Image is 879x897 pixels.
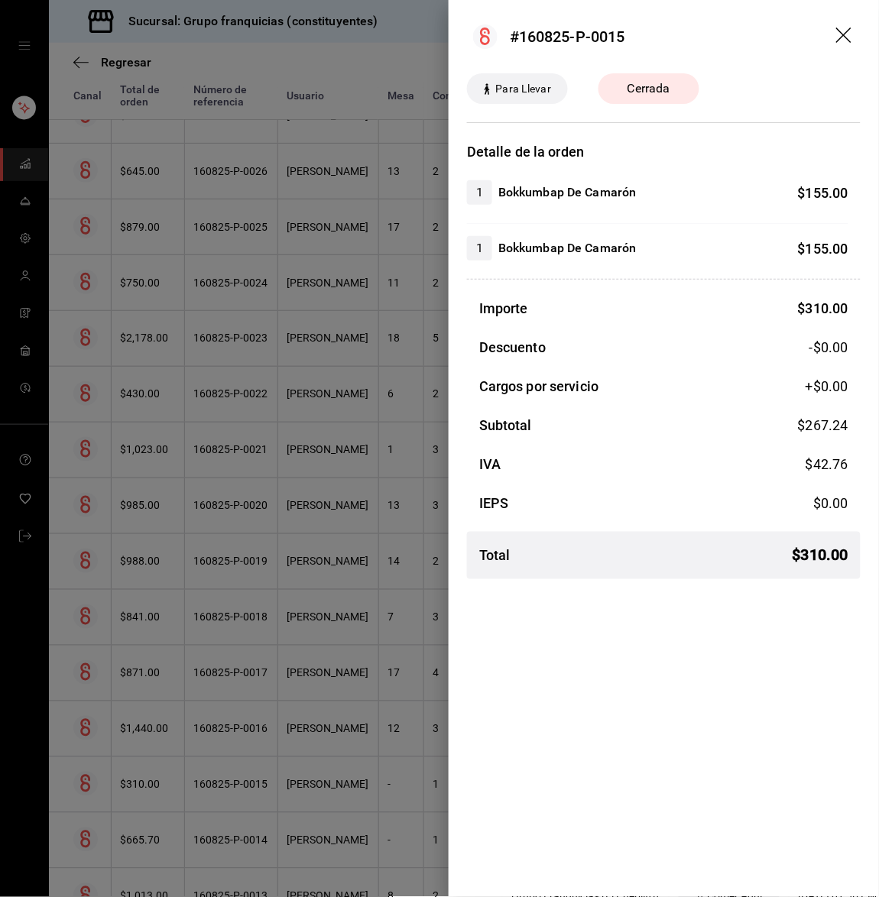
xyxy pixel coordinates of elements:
span: Para Llevar [490,81,557,97]
span: +$ 0.00 [806,376,848,397]
span: 1 [467,239,492,257]
span: $ 310.00 [793,544,848,567]
span: $ 155.00 [798,241,848,257]
h3: Importe [479,298,528,319]
span: $ 310.00 [798,300,848,316]
span: $ 267.24 [798,417,848,433]
span: $ 42.76 [806,456,848,472]
h3: IEPS [479,493,509,513]
h3: Total [479,546,511,566]
h4: Bokkumbap De Camarón [498,183,637,202]
span: $ 0.00 [813,495,848,511]
h4: Bokkumbap De Camarón [498,239,637,257]
h3: Subtotal [479,415,532,436]
h3: IVA [479,454,501,474]
button: drag [836,28,855,46]
span: Cerrada [618,79,680,98]
span: 1 [467,183,492,202]
span: $ 155.00 [798,185,848,201]
h3: Detalle de la orden [467,141,861,162]
span: -$0.00 [809,337,848,358]
div: #160825-P-0015 [510,25,625,48]
h3: Cargos por servicio [479,376,599,397]
h3: Descuento [479,337,546,358]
